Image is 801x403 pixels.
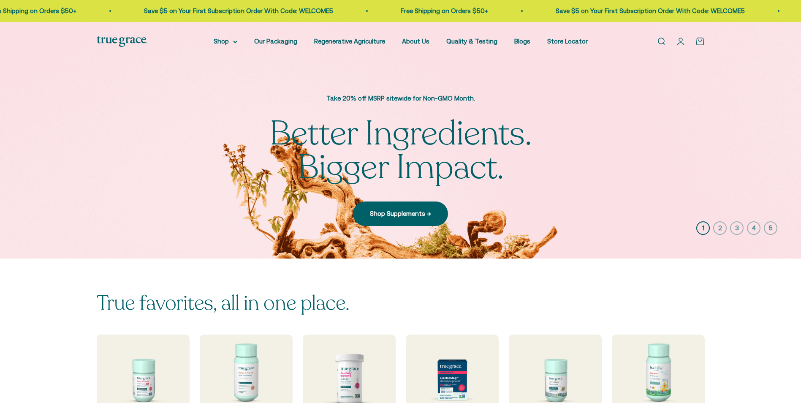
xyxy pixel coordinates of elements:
[547,38,588,45] a: Store Locator
[254,38,297,45] a: Our Packaging
[214,36,237,46] summary: Shop
[117,6,306,16] p: Save $5 on Your First Subscription Order With Code: WELCOME5
[374,7,461,14] a: Free Shipping on Orders $50+
[402,38,429,45] a: About Us
[764,221,777,235] button: 5
[730,221,744,235] button: 3
[529,6,718,16] p: Save $5 on Your First Subscription Order With Code: WELCOME5
[314,38,385,45] a: Regenerative Agriculture
[261,93,540,103] p: Take 20% off MSRP sitewide for Non-GMO Month.
[446,38,497,45] a: Quality & Testing
[97,289,350,317] split-lines: True favorites, all in one place.
[269,111,532,191] split-lines: Better Ingredients. Bigger Impact.
[514,38,530,45] a: Blogs
[696,221,710,235] button: 1
[747,221,760,235] button: 4
[713,221,727,235] button: 2
[353,201,448,226] a: Shop Supplements →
